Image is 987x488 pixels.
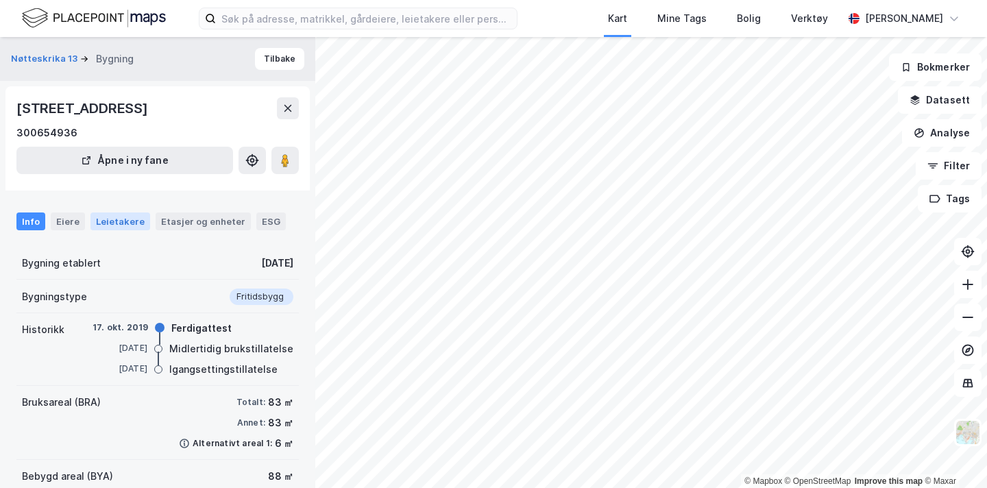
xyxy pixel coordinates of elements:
button: Nøtteskrika 13 [11,52,80,66]
img: Z [955,419,981,446]
input: Søk på adresse, matrikkel, gårdeiere, leietakere eller personer [216,8,517,29]
div: Etasjer og enheter [161,215,245,228]
div: Mine Tags [657,10,707,27]
div: Alternativt areal 1: [193,438,272,449]
div: Bruksareal (BRA) [22,394,101,411]
div: [DATE] [93,342,147,354]
div: [DATE] [261,255,293,271]
div: [PERSON_NAME] [865,10,943,27]
button: Filter [916,152,982,180]
div: Kart [608,10,627,27]
div: 17. okt. 2019 [93,321,149,334]
button: Tilbake [255,48,304,70]
button: Åpne i ny fane [16,147,233,174]
div: 83 ㎡ [268,415,293,431]
div: Leietakere [90,212,150,230]
div: 6 ㎡ [275,435,293,452]
div: Bygning [96,51,134,67]
a: Improve this map [855,476,923,486]
div: Ferdigattest [171,320,232,337]
button: Bokmerker [889,53,982,81]
div: 83 ㎡ [268,394,293,411]
div: Eiere [51,212,85,230]
div: 300654936 [16,125,77,141]
div: Midlertidig brukstillatelse [169,341,293,357]
div: Bebygd areal (BYA) [22,468,113,485]
iframe: Chat Widget [918,422,987,488]
button: Analyse [902,119,982,147]
div: 88 ㎡ [268,468,293,485]
div: Totalt: [236,397,265,408]
img: logo.f888ab2527a4732fd821a326f86c7f29.svg [22,6,166,30]
a: Mapbox [744,476,782,486]
div: [STREET_ADDRESS] [16,97,151,119]
div: Annet: [237,417,265,428]
a: OpenStreetMap [785,476,851,486]
div: [DATE] [93,363,147,375]
div: Bygningstype [22,289,87,305]
button: Tags [918,185,982,212]
div: Historikk [22,321,64,338]
div: Bygning etablert [22,255,101,271]
div: Verktøy [791,10,828,27]
div: ESG [256,212,286,230]
div: Kontrollprogram for chat [918,422,987,488]
button: Datasett [898,86,982,114]
div: Bolig [737,10,761,27]
div: Igangsettingstillatelse [169,361,278,378]
div: Info [16,212,45,230]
